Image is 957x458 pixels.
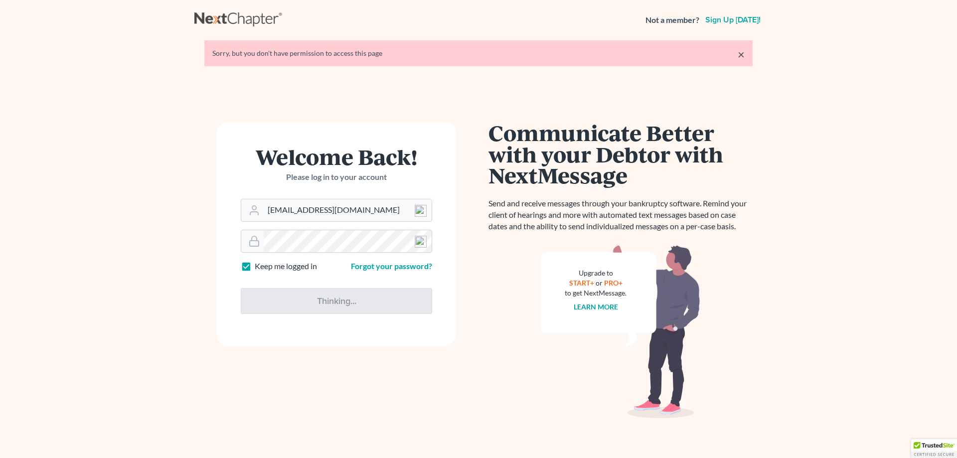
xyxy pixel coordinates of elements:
a: Sign up [DATE]! [703,16,763,24]
span: or [596,279,603,287]
p: Please log in to your account [241,171,432,183]
div: to get NextMessage. [565,288,627,298]
label: Keep me logged in [255,261,317,272]
h1: Communicate Better with your Debtor with NextMessage [488,122,753,186]
p: Send and receive messages through your bankruptcy software. Remind your client of hearings and mo... [488,198,753,232]
strong: Not a member? [645,14,699,26]
img: nextmessage_bg-59042aed3d76b12b5cd301f8e5b87938c9018125f34e5fa2b7a6b67550977c72.svg [541,244,700,419]
div: Sorry, but you don't have permission to access this page [212,48,745,58]
div: Upgrade to [565,268,627,278]
a: PRO+ [604,279,623,287]
a: START+ [569,279,594,287]
img: npw-badge-icon-locked.svg [415,205,427,217]
a: × [738,48,745,60]
input: Thinking... [241,288,432,314]
img: npw-badge-icon-locked.svg [415,236,427,248]
input: Email Address [264,199,432,221]
h1: Welcome Back! [241,146,432,167]
a: Learn more [574,303,618,311]
a: Forgot your password? [351,261,432,271]
div: TrustedSite Certified [911,439,957,458]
